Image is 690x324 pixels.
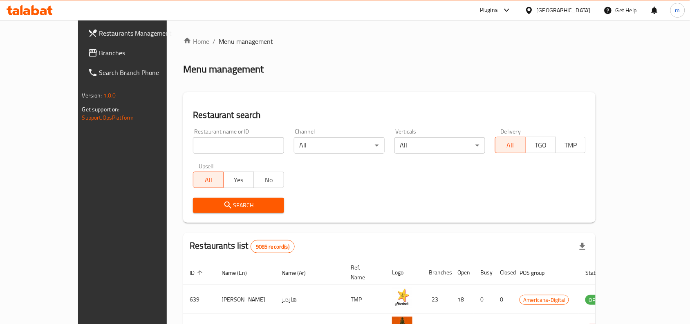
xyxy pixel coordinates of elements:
span: 1.0.0 [103,90,116,101]
button: All [495,137,526,153]
span: Americana-Digital [520,295,569,305]
label: Upsell [199,163,214,169]
td: 23 [422,285,451,314]
button: TMP [556,137,586,153]
span: Version: [82,90,102,101]
span: TGO [529,139,553,151]
span: m [675,6,680,15]
span: Name (En) [222,268,258,278]
a: Branches [81,43,193,63]
span: All [197,174,220,186]
span: POS group [520,268,555,278]
td: [PERSON_NAME] [215,285,275,314]
span: Name (Ar) [282,268,316,278]
span: No [257,174,281,186]
button: No [253,172,284,188]
td: TMP [344,285,385,314]
span: 9085 record(s) [251,243,294,251]
td: هارديز [275,285,344,314]
div: All [394,137,485,154]
span: Menu management [219,36,273,46]
span: Status [585,268,612,278]
a: Restaurants Management [81,23,193,43]
span: ID [190,268,205,278]
th: Closed [493,260,513,285]
td: 0 [474,285,493,314]
div: Total records count [251,240,295,253]
h2: Restaurant search [193,109,586,121]
h2: Menu management [183,63,264,76]
span: Ref. Name [351,263,376,282]
td: 18 [451,285,474,314]
button: All [193,172,224,188]
th: Open [451,260,474,285]
span: All [499,139,522,151]
input: Search for restaurant name or ID.. [193,137,284,154]
a: Support.OpsPlatform [82,112,134,123]
button: TGO [525,137,556,153]
th: Logo [385,260,422,285]
a: Search Branch Phone [81,63,193,82]
span: Yes [227,174,251,186]
li: / [213,36,215,46]
div: [GEOGRAPHIC_DATA] [537,6,591,15]
button: Yes [223,172,254,188]
a: Home [183,36,209,46]
nav: breadcrumb [183,36,596,46]
button: Search [193,198,284,213]
h2: Restaurants list [190,240,295,253]
span: Get support on: [82,104,120,115]
span: Search [199,200,277,211]
span: TMP [559,139,583,151]
th: Branches [422,260,451,285]
div: Plugins [480,5,498,15]
div: All [294,137,385,154]
td: 639 [183,285,215,314]
span: Search Branch Phone [99,68,187,77]
span: Branches [99,48,187,58]
label: Delivery [501,129,521,134]
td: 0 [493,285,513,314]
img: Hardee's [392,288,412,308]
span: OPEN [585,295,605,305]
div: Export file [573,237,592,256]
th: Busy [474,260,493,285]
span: Restaurants Management [99,28,187,38]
